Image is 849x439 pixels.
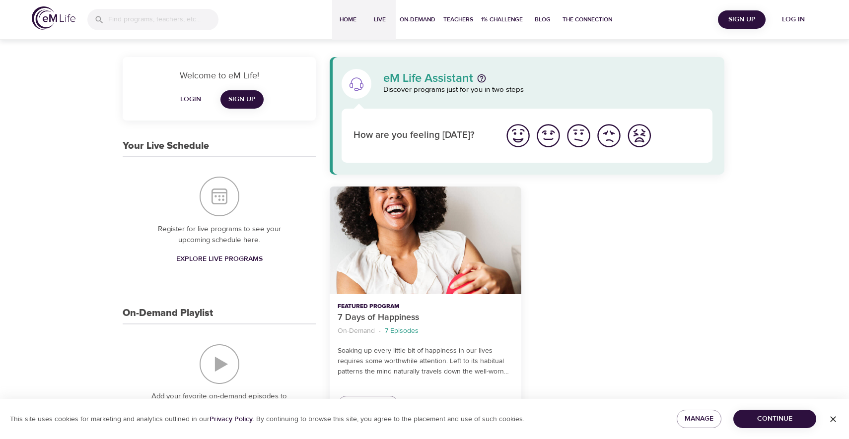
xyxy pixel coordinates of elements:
[175,90,207,109] button: Login
[172,250,267,268] a: Explore Live Programs
[481,14,523,25] span: 1% Challenge
[563,14,612,25] span: The Connection
[774,13,813,26] span: Log in
[354,128,491,143] p: How are you feeling [DATE]?
[379,324,381,338] li: ·
[722,13,762,26] span: Sign Up
[531,14,555,25] span: Blog
[564,121,594,151] button: I'm feeling ok
[595,122,623,149] img: bad
[383,84,712,96] p: Discover programs just for you in two steps
[200,344,239,384] img: On-Demand Playlist
[179,93,203,106] span: Login
[338,302,513,311] p: Featured Program
[383,72,473,84] p: eM Life Assistant
[142,224,296,246] p: Register for live programs to see your upcoming schedule here.
[220,90,264,109] a: Sign Up
[338,396,399,414] a: View Details
[330,187,521,294] button: 7 Days of Happiness
[210,415,253,424] a: Privacy Policy
[533,121,564,151] button: I'm feeling good
[200,177,239,216] img: Your Live Schedule
[624,121,654,151] button: I'm feeling worst
[336,14,360,25] span: Home
[123,140,209,152] h3: Your Live Schedule
[338,326,375,336] p: On-Demand
[565,122,592,149] img: ok
[443,14,473,25] span: Teachers
[123,308,213,319] h3: On-Demand Playlist
[338,324,513,338] nav: breadcrumb
[733,410,816,428] button: Continue
[677,410,721,428] button: Manage
[135,69,304,82] p: Welcome to eM Life!
[176,253,263,265] span: Explore Live Programs
[108,9,218,30] input: Find programs, teachers, etc...
[400,14,435,25] span: On-Demand
[368,14,392,25] span: Live
[32,6,75,30] img: logo
[228,93,256,106] span: Sign Up
[741,413,808,425] span: Continue
[770,10,817,29] button: Log in
[338,346,513,377] p: Soaking up every little bit of happiness in our lives requires some worthwhile attention. Left to...
[594,121,624,151] button: I'm feeling bad
[718,10,766,29] button: Sign Up
[504,122,532,149] img: great
[535,122,562,149] img: good
[349,76,364,92] img: eM Life Assistant
[626,122,653,149] img: worst
[385,326,419,336] p: 7 Episodes
[142,391,296,413] p: Add your favorite on-demand episodes to create a personalized playlist.
[338,311,513,324] p: 7 Days of Happiness
[503,121,533,151] button: I'm feeling great
[685,413,713,425] span: Manage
